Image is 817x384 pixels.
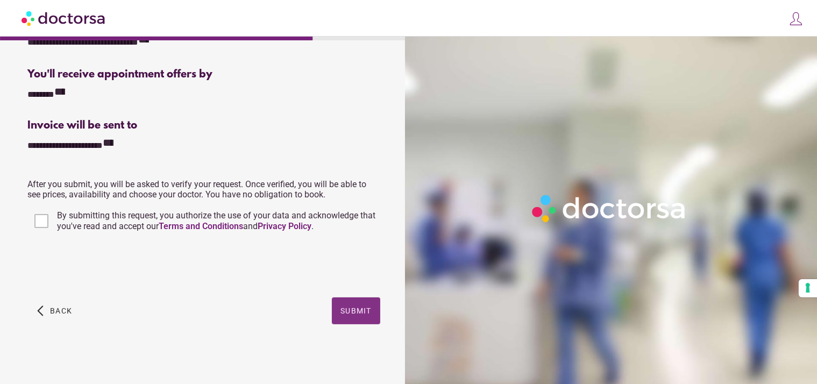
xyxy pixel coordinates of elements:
[27,245,191,287] iframe: reCAPTCHA
[50,307,72,315] span: Back
[799,279,817,297] button: Your consent preferences for tracking technologies
[27,68,380,81] div: You'll receive appointment offers by
[340,307,372,315] span: Submit
[788,11,804,26] img: icons8-customer-100.png
[22,6,106,30] img: Doctorsa.com
[27,119,380,132] div: Invoice will be sent to
[33,297,76,324] button: arrow_back_ios Back
[159,221,243,231] a: Terms and Conditions
[332,297,380,324] button: Submit
[57,210,375,231] span: By submitting this request, you authorize the use of your data and acknowledge that you've read a...
[528,190,691,227] img: Logo-Doctorsa-trans-White-partial-flat.png
[27,179,380,200] p: After you submit, you will be asked to verify your request. Once verified, you will be able to se...
[258,221,311,231] a: Privacy Policy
